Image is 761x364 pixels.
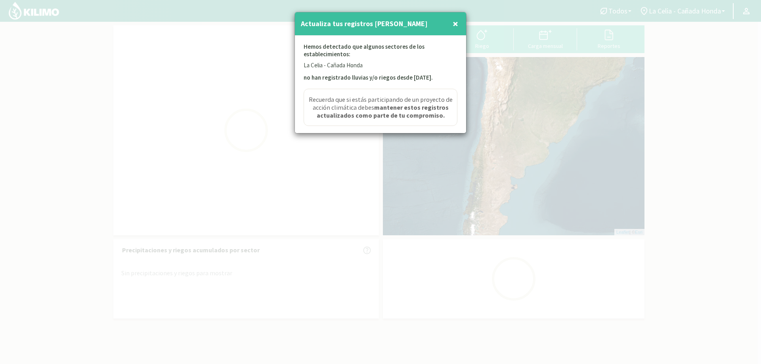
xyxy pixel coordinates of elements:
[453,17,458,30] span: ×
[301,18,428,29] h4: Actualiza tus registros [PERSON_NAME]
[304,61,457,70] p: La Celia - Cañada Honda
[451,16,460,32] button: Close
[304,73,457,82] p: no han registrado lluvias y/o riegos desde [DATE].
[317,103,449,119] strong: mantener estos registros actualizados como parte de tu compromiso.
[306,95,455,119] span: Recuerda que si estás participando de un proyecto de acción climática debes
[304,43,457,61] p: Hemos detectado que algunos sectores de los establecimientos:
